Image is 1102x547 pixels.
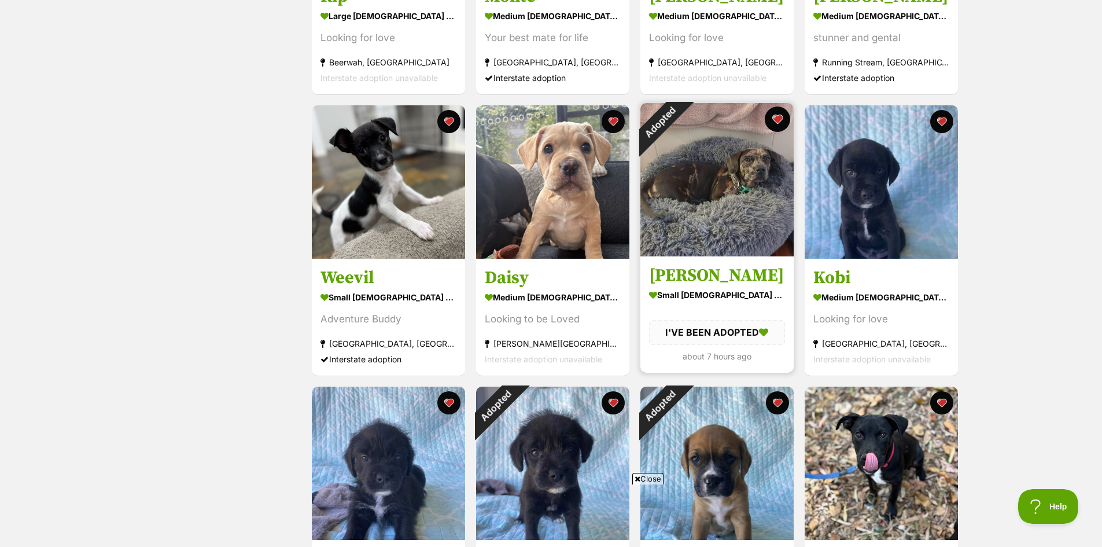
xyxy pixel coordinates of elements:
h3: Weevil [320,267,456,289]
button: favourite [930,110,953,133]
div: medium [DEMOGRAPHIC_DATA] Dog [813,8,949,24]
div: I'VE BEEN ADOPTED [649,320,785,344]
div: Adventure Buddy [320,311,456,327]
h3: Daisy [485,267,621,289]
div: [GEOGRAPHIC_DATA], [GEOGRAPHIC_DATA] [320,336,456,351]
div: Looking for love [320,30,456,46]
button: favourite [437,391,460,414]
a: Adopted [640,247,794,259]
div: [GEOGRAPHIC_DATA], [GEOGRAPHIC_DATA] [813,336,949,351]
div: medium [DEMOGRAPHIC_DATA] Dog [649,8,785,24]
span: Interstate adoption unavailable [485,354,602,364]
div: Beerwah, [GEOGRAPHIC_DATA] [320,54,456,70]
img: Sam [640,103,794,256]
div: small [DEMOGRAPHIC_DATA] Dog [320,289,456,306]
div: Adopted [625,88,694,157]
a: Kobi medium [DEMOGRAPHIC_DATA] Dog Looking for love [GEOGRAPHIC_DATA], [GEOGRAPHIC_DATA] Intersta... [805,258,958,376]
button: favourite [437,110,460,133]
div: Your best mate for life [485,30,621,46]
span: Interstate adoption unavailable [813,354,931,364]
img: Kido [476,387,629,540]
div: medium [DEMOGRAPHIC_DATA] Dog [485,8,621,24]
div: Looking for love [649,30,785,46]
div: medium [DEMOGRAPHIC_DATA] Dog [485,289,621,306]
span: Interstate adoption unavailable [320,73,438,83]
button: favourite [765,107,790,132]
a: [PERSON_NAME] small [DEMOGRAPHIC_DATA] Dog I'VE BEEN ADOPTED about 7 hours ago favourite [640,256,794,372]
div: [GEOGRAPHIC_DATA], [GEOGRAPHIC_DATA] [649,54,785,70]
img: Daisy [476,105,629,259]
div: Interstate adoption [320,351,456,367]
img: Kayo [640,387,794,540]
iframe: Help Scout Beacon - Open [1018,489,1079,524]
div: medium [DEMOGRAPHIC_DATA] Dog [813,289,949,306]
div: about 7 hours ago [649,348,785,364]
div: large [DEMOGRAPHIC_DATA] Dog [320,8,456,24]
a: Weevil small [DEMOGRAPHIC_DATA] Dog Adventure Buddy [GEOGRAPHIC_DATA], [GEOGRAPHIC_DATA] Intersta... [312,258,465,376]
button: favourite [602,110,625,133]
img: Kemi [312,387,465,540]
a: Daisy medium [DEMOGRAPHIC_DATA] Dog Looking to be Loved [PERSON_NAME][GEOGRAPHIC_DATA], [GEOGRAPH... [476,258,629,376]
img: Kobi [805,105,958,259]
div: Interstate adoption [813,70,949,86]
button: favourite [930,391,953,414]
div: [GEOGRAPHIC_DATA], [GEOGRAPHIC_DATA] [485,54,621,70]
span: Interstate adoption unavailable [649,73,766,83]
div: [PERSON_NAME][GEOGRAPHIC_DATA], [GEOGRAPHIC_DATA] [485,336,621,351]
img: Weevil [312,105,465,259]
iframe: Advertisement [271,489,832,541]
div: Adopted [625,372,694,440]
div: Running Stream, [GEOGRAPHIC_DATA] [813,54,949,70]
div: Interstate adoption [485,70,621,86]
div: Looking to be Loved [485,311,621,327]
div: small [DEMOGRAPHIC_DATA] Dog [649,287,785,303]
img: Jack [805,387,958,540]
span: Close [632,473,664,484]
div: stunner and gental [813,30,949,46]
h3: Kobi [813,267,949,289]
button: favourite [766,391,789,414]
h3: [PERSON_NAME] [649,265,785,287]
div: Looking for love [813,311,949,327]
button: favourite [602,391,625,414]
div: Adopted [460,372,529,440]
